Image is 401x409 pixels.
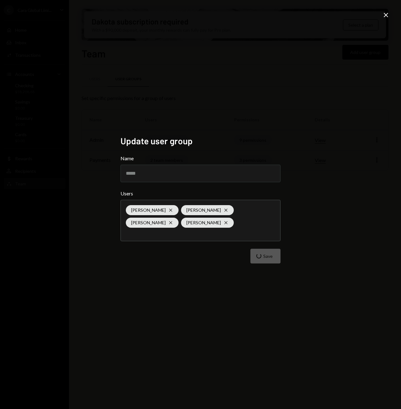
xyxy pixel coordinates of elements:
div: [PERSON_NAME] [181,218,234,228]
h2: Update user group [120,135,281,147]
div: [PERSON_NAME] [181,205,234,215]
label: Users [120,190,281,197]
label: Name [120,155,281,162]
div: [PERSON_NAME] [126,218,179,228]
div: [PERSON_NAME] [126,205,179,215]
